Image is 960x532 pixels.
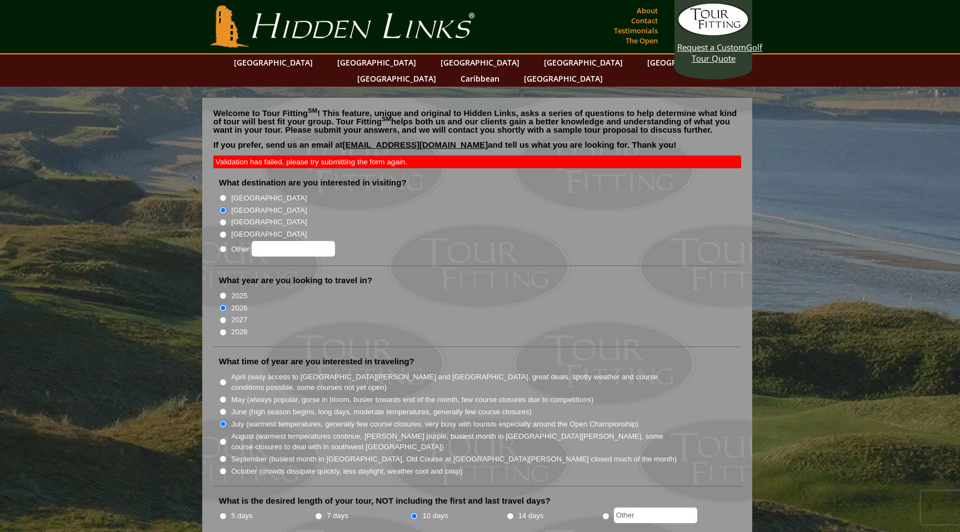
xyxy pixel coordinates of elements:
[252,241,335,257] input: Other:
[231,454,677,465] label: September (busiest month in [GEOGRAPHIC_DATA], Old Course at [GEOGRAPHIC_DATA][PERSON_NAME] close...
[538,54,628,71] a: [GEOGRAPHIC_DATA]
[455,71,505,87] a: Caribbean
[231,241,334,257] label: Other:
[231,290,247,302] label: 2025
[611,23,661,38] a: Testimonials
[231,229,307,240] label: [GEOGRAPHIC_DATA]
[213,155,741,168] div: Validation has failed, please try submitting the form again.
[327,510,348,521] label: 7 days
[231,431,678,453] label: August (warmest temperatures continue, [PERSON_NAME] purple, busiest month in [GEOGRAPHIC_DATA][P...
[219,177,407,188] label: What destination are you interested in visiting?
[231,327,247,338] label: 2028
[634,3,661,18] a: About
[623,33,661,48] a: The Open
[642,54,732,71] a: [GEOGRAPHIC_DATA]
[213,109,741,134] p: Welcome to Tour Fitting ! This feature, unique and original to Hidden Links, asks a series of que...
[231,394,593,405] label: May (always popular, gorse in bloom, busier towards end of the month, few course closures due to ...
[518,71,608,87] a: [GEOGRAPHIC_DATA]
[382,116,391,122] sup: SM
[332,54,422,71] a: [GEOGRAPHIC_DATA]
[231,193,307,204] label: [GEOGRAPHIC_DATA]
[308,107,317,114] sup: SM
[518,510,544,521] label: 14 days
[231,314,247,325] label: 2027
[213,140,741,157] p: If you prefer, send us an email at and tell us what you are looking for. Thank you!
[228,54,318,71] a: [GEOGRAPHIC_DATA]
[677,3,749,64] a: Request a CustomGolf Tour Quote
[219,275,372,286] label: What year are you looking to travel in?
[352,71,442,87] a: [GEOGRAPHIC_DATA]
[231,419,638,430] label: July (warmest temperatures, generally few course closures, very busy with tourists especially aro...
[614,508,697,523] input: Other
[423,510,448,521] label: 10 days
[231,372,678,393] label: April (easy access to [GEOGRAPHIC_DATA][PERSON_NAME] and [GEOGRAPHIC_DATA], great deals, spotty w...
[628,13,661,28] a: Contact
[231,510,253,521] label: 5 days
[677,42,746,53] span: Request a Custom
[219,356,414,367] label: What time of year are you interested in traveling?
[231,217,307,228] label: [GEOGRAPHIC_DATA]
[231,406,532,418] label: June (high season begins, long days, moderate temperatures, generally few course closures)
[219,495,551,506] label: What is the desired length of your tour, NOT including the first and last travel days?
[231,303,247,314] label: 2026
[343,140,488,149] a: [EMAIL_ADDRESS][DOMAIN_NAME]
[435,54,525,71] a: [GEOGRAPHIC_DATA]
[231,205,307,216] label: [GEOGRAPHIC_DATA]
[231,466,463,477] label: October (crowds dissipate quickly, less daylight, weather cool and crisp)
